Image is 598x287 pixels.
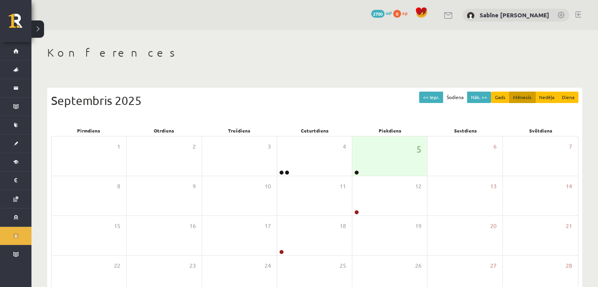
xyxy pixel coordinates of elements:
span: 23 [190,261,196,270]
span: 16 [190,222,196,230]
img: Sabīne Kate Bramane [467,12,475,20]
span: 26 [415,261,421,270]
button: Nedēļa [535,92,558,103]
span: 14 [566,182,572,191]
span: 21 [566,222,572,230]
a: 2700 mP [371,10,392,16]
div: Otrdiena [127,125,202,136]
button: Mēnesis [509,92,535,103]
button: Gads [491,92,510,103]
span: 27 [490,261,497,270]
span: 5 [416,142,421,156]
div: Svētdiena [503,125,578,136]
span: 10 [265,182,271,191]
span: 28 [566,261,572,270]
span: 15 [114,222,120,230]
a: Sabīne [PERSON_NAME] [480,11,549,19]
div: Ceturtdiena [277,125,353,136]
span: 2700 [371,10,385,18]
span: 9 [193,182,196,191]
span: 25 [340,261,346,270]
span: 17 [265,222,271,230]
button: Diena [558,92,578,103]
span: 20 [490,222,497,230]
a: Rīgas 1. Tālmācības vidusskola [9,14,31,33]
span: 19 [415,222,421,230]
span: 8 [117,182,120,191]
span: 1 [117,142,120,151]
span: xp [402,10,407,16]
span: 24 [265,261,271,270]
span: 13 [490,182,497,191]
span: mP [386,10,392,16]
h1: Konferences [47,46,582,59]
span: 0 [393,10,401,18]
button: Nāk. >> [467,92,491,103]
div: Trešdiena [202,125,277,136]
button: Šodiena [443,92,467,103]
span: 22 [114,261,120,270]
span: 3 [268,142,271,151]
span: 4 [343,142,346,151]
span: 2 [193,142,196,151]
div: Septembris 2025 [51,92,578,109]
button: << Iepr. [419,92,443,103]
span: 6 [493,142,497,151]
span: 11 [340,182,346,191]
span: 18 [340,222,346,230]
span: 12 [415,182,421,191]
div: Sestdiena [428,125,503,136]
div: Pirmdiena [51,125,127,136]
span: 7 [569,142,572,151]
a: 0 xp [393,10,411,16]
div: Piekdiena [352,125,428,136]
